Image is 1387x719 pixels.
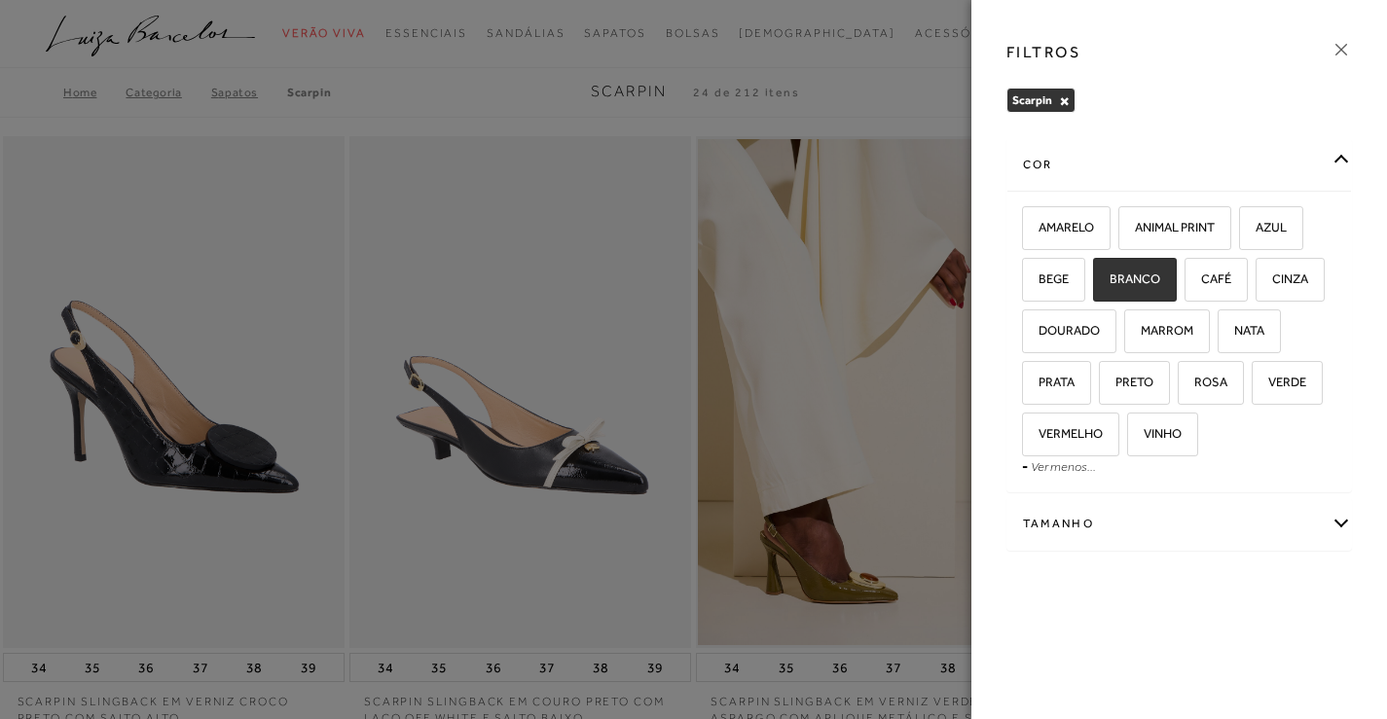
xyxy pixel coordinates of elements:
span: VINHO [1129,426,1182,441]
div: cor [1007,139,1352,191]
input: CAFÉ [1182,272,1201,292]
span: Scarpin [1012,93,1052,107]
span: DOURADO [1024,323,1100,338]
h3: FILTROS [1006,41,1081,63]
input: AMARELO [1019,221,1039,240]
input: VERDE [1249,376,1268,395]
input: VINHO [1124,427,1144,447]
span: NATA [1220,323,1264,338]
a: Ver menos... [1031,459,1096,474]
span: CAFÉ [1186,271,1231,286]
input: MARROM [1121,324,1141,343]
span: PRATA [1024,375,1075,389]
span: ROSA [1180,375,1227,389]
button: Scarpin Close [1059,94,1070,108]
span: VERDE [1254,375,1306,389]
span: BEGE [1024,271,1069,286]
input: PRETO [1096,376,1115,395]
span: AZUL [1241,220,1287,234]
span: ANIMAL PRINT [1120,220,1215,234]
input: BEGE [1019,272,1039,292]
input: PRATA [1019,376,1039,395]
input: AZUL [1236,221,1256,240]
span: MARROM [1126,323,1193,338]
input: ANIMAL PRINT [1115,221,1135,240]
input: BRANCO [1090,272,1110,292]
input: ROSA [1175,376,1194,395]
input: NATA [1215,324,1234,343]
input: CINZA [1253,272,1272,292]
span: PRETO [1101,375,1153,389]
span: CINZA [1258,271,1308,286]
input: DOURADO [1019,324,1039,343]
span: VERMELHO [1024,426,1103,441]
div: Tamanho [1007,498,1352,550]
span: - [1022,458,1028,474]
input: VERMELHO [1019,427,1039,447]
span: AMARELO [1024,220,1094,234]
span: BRANCO [1095,271,1160,286]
